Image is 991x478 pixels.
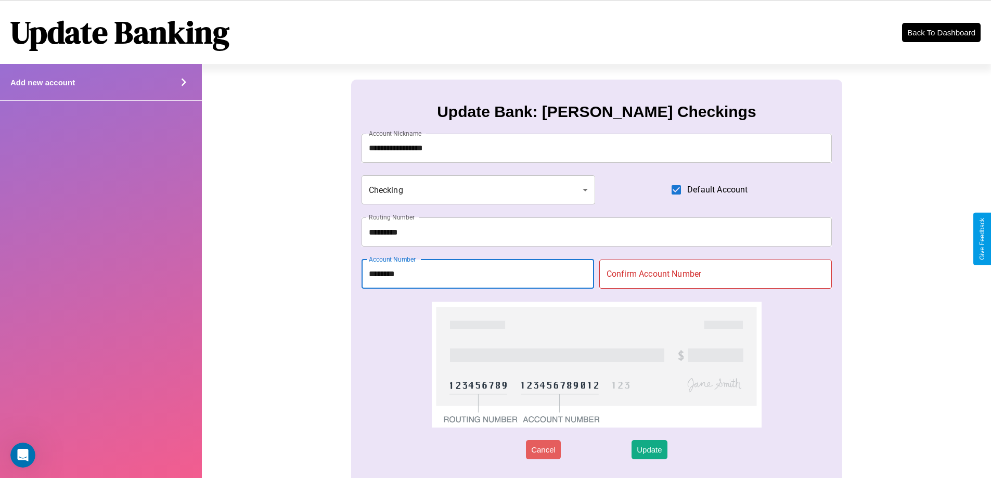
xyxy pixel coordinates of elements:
div: Give Feedback [979,218,986,260]
button: Update [632,440,667,459]
label: Account Number [369,255,416,264]
h3: Update Bank: [PERSON_NAME] Checkings [437,103,756,121]
iframe: Intercom live chat [10,443,35,468]
label: Routing Number [369,213,415,222]
label: Account Nickname [369,129,422,138]
span: Default Account [687,184,748,196]
h4: Add new account [10,78,75,87]
img: check [432,302,761,428]
div: Checking [362,175,596,204]
button: Cancel [526,440,561,459]
button: Back To Dashboard [902,23,981,42]
h1: Update Banking [10,11,229,54]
